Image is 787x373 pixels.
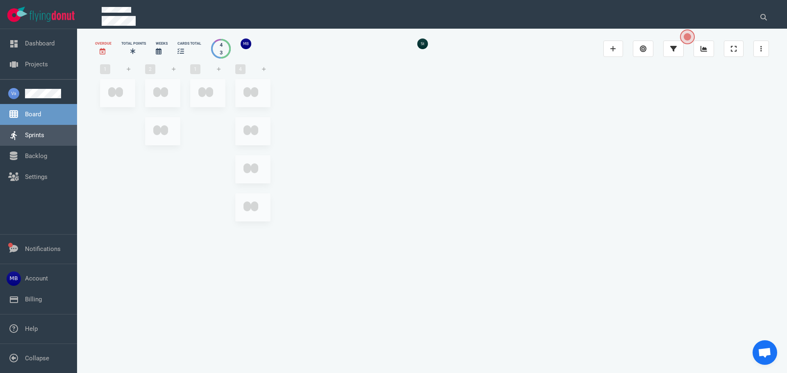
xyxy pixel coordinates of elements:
a: Notifications [25,245,61,253]
a: Account [25,275,48,282]
a: Board [25,111,41,118]
a: Open de chat [753,340,777,365]
div: Total Points [121,41,146,46]
a: Backlog [25,152,47,160]
a: Dashboard [25,40,55,47]
a: Billing [25,296,42,303]
div: Overdue [95,41,111,46]
div: 4 [220,41,223,49]
div: Weeks [156,41,168,46]
a: Help [25,325,38,332]
a: Collapse [25,355,49,362]
button: Open the dialog [680,29,695,44]
span: 2 [145,64,155,74]
span: 1 [100,64,110,74]
img: 26 [241,38,251,49]
a: Projects [25,61,48,68]
div: 3 [220,49,223,57]
a: Sprints [25,131,44,139]
span: 1 [190,64,200,74]
span: 4 [235,64,246,74]
img: 26 [417,38,428,49]
img: Flying Donut text logo [30,11,75,22]
a: Settings [25,173,48,181]
div: cards total [177,41,201,46]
